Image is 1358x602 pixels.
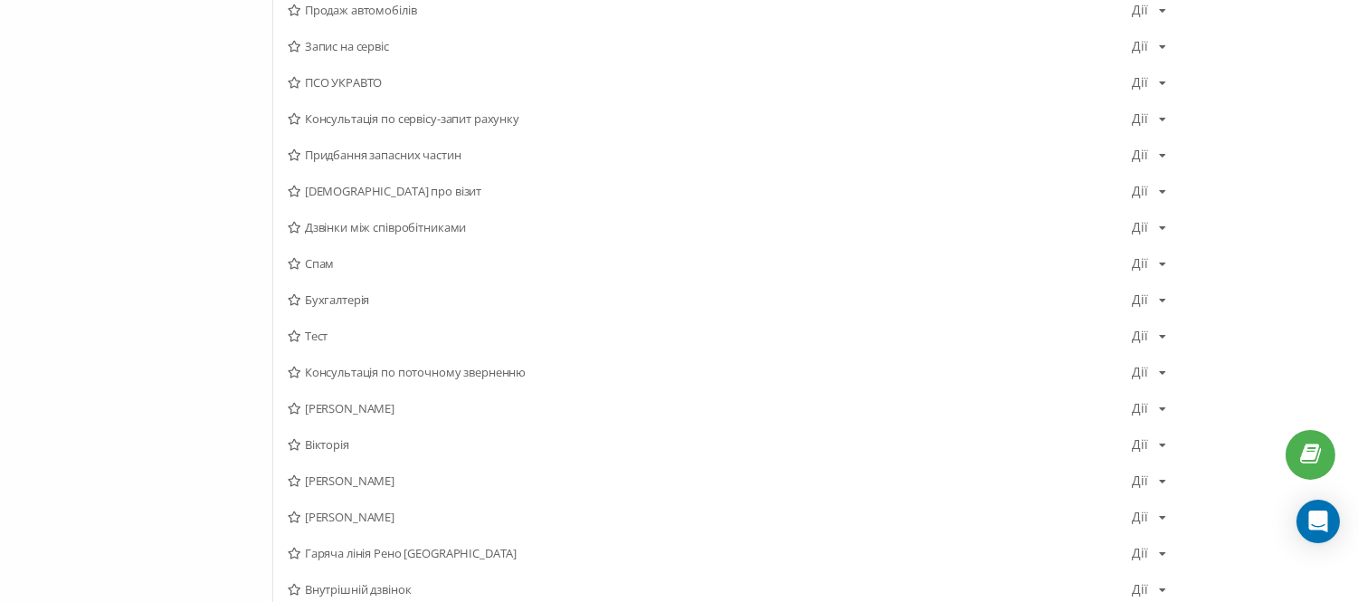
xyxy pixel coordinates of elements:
[1296,500,1340,543] div: Open Intercom Messenger
[1132,185,1148,197] div: Дії
[288,221,1132,234] span: Дзвінки між співробітниками
[1132,293,1148,306] div: Дії
[288,402,1132,415] span: [PERSON_NAME]
[1132,148,1148,161] div: Дії
[288,511,1132,523] span: [PERSON_NAME]
[1132,4,1148,16] div: Дії
[1132,474,1148,487] div: Дії
[288,366,1132,378] span: Консультація по поточному зверненню
[288,40,1132,53] span: Запис на сервіс
[288,547,1132,559] span: Гаряча лінія Рено [GEOGRAPHIC_DATA]
[288,112,1132,125] span: Консультація по сервісу-запит рахунку
[1132,438,1148,451] div: Дії
[1132,112,1148,125] div: Дії
[1132,221,1148,234] div: Дії
[288,185,1132,197] span: [DEMOGRAPHIC_DATA] про візит
[1132,76,1148,89] div: Дії
[288,4,1132,16] span: Продаж автомобілів
[288,438,1132,451] span: Вікторія
[1132,511,1148,523] div: Дії
[1132,257,1148,270] div: Дії
[288,257,1132,270] span: Спам
[288,148,1132,161] span: Придбання запасних частин
[288,330,1132,342] span: Тест
[1132,402,1148,415] div: Дії
[1132,366,1148,378] div: Дії
[1132,547,1148,559] div: Дії
[288,474,1132,487] span: [PERSON_NAME]
[1132,330,1148,342] div: Дії
[1132,40,1148,53] div: Дії
[1132,583,1148,596] div: Дії
[288,293,1132,306] span: Бухгалтерія
[288,76,1132,89] span: ПСО УКРАВТО
[288,583,1132,596] span: Внутрішній дзвінок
